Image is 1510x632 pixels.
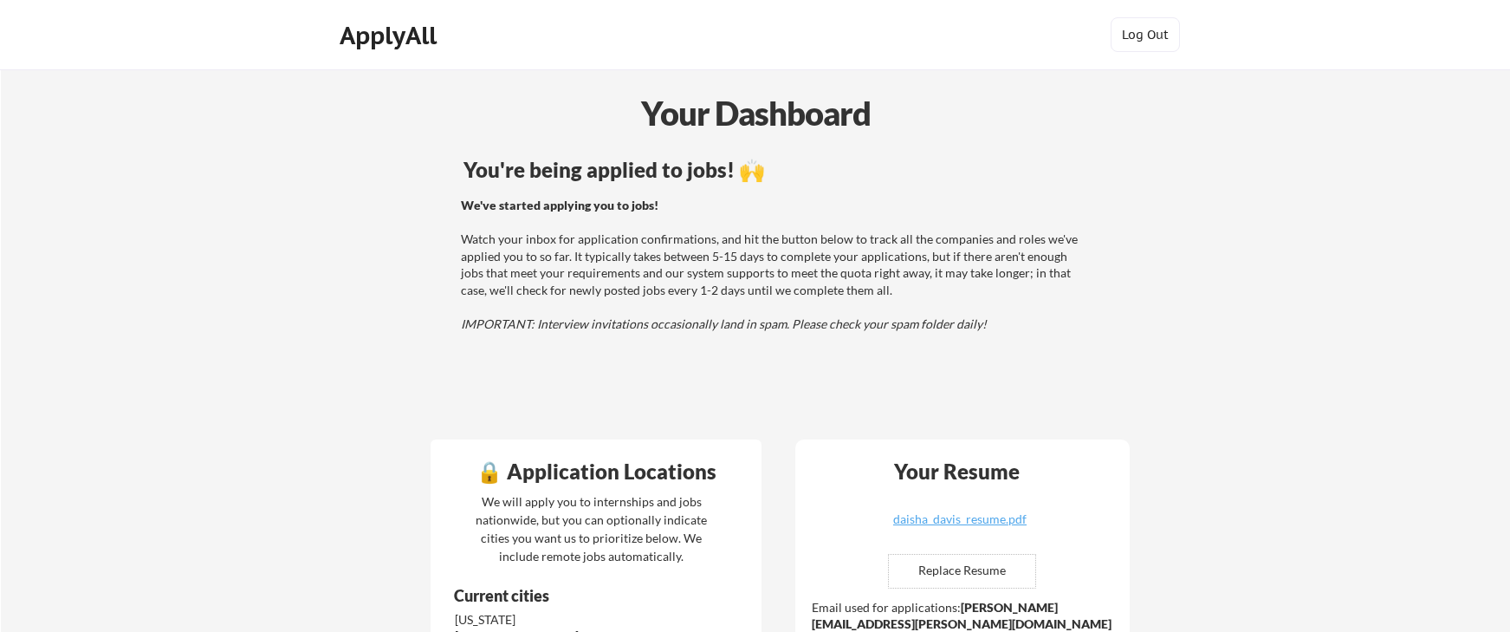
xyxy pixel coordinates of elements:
[463,160,1088,180] div: You're being applied to jobs! 🙌
[461,316,987,331] em: IMPORTANT: Interview invitations occasionally land in spam. Please check your spam folder daily!
[435,461,757,482] div: 🔒 Application Locations
[461,197,1086,333] div: Watch your inbox for application confirmations, and hit the button below to track all the compani...
[871,461,1042,482] div: Your Resume
[1111,17,1180,52] button: Log Out
[454,588,694,603] div: Current cities
[2,88,1510,138] div: Your Dashboard
[461,198,658,212] strong: We've started applying you to jobs!
[857,513,1063,525] div: daisha_davis_resume.pdf
[340,21,442,50] div: ApplyAll
[857,513,1063,540] a: daisha_davis_resume.pdf
[812,600,1111,632] strong: [PERSON_NAME][EMAIL_ADDRESS][PERSON_NAME][DOMAIN_NAME]
[472,492,710,565] div: We will apply you to internships and jobs nationwide, but you can optionally indicate cities you ...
